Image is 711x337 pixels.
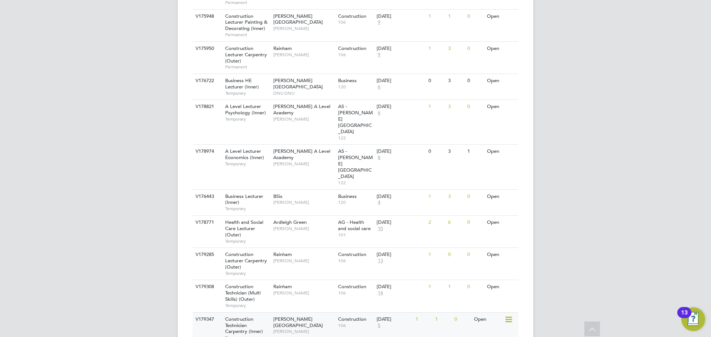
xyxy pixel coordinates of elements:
span: Temporary [225,206,270,212]
span: Temporary [225,90,270,96]
span: Permanent [225,64,270,70]
span: 106 [338,52,373,58]
span: [PERSON_NAME] A Level Academy [273,103,330,116]
div: V179308 [194,280,220,294]
div: 2 [427,216,446,229]
span: Business HE Lecturer (Inner) [225,77,259,90]
div: 3 [446,145,465,158]
span: 13 [377,258,384,264]
div: V178771 [194,216,220,229]
span: Health and Social Care Lecturer (Outer) [225,219,263,238]
span: Construction [338,316,366,322]
div: Open [485,10,517,23]
span: [PERSON_NAME] [273,199,334,205]
div: V178821 [194,100,220,114]
span: Construction [338,251,366,257]
span: 6 [377,84,381,90]
div: V179347 [194,313,220,326]
span: [PERSON_NAME] [273,258,334,264]
span: 10 [377,226,384,232]
span: Temporary [225,303,270,309]
div: Open [472,313,504,326]
div: 0 [427,145,446,158]
div: 0 [465,280,485,294]
div: 1 [414,313,433,326]
span: Construction Technician (Multi Skills) (Outer) [225,283,261,302]
div: 6 [446,216,465,229]
div: 0 [465,100,485,114]
span: [PERSON_NAME] [273,52,334,58]
span: Construction Lecturer Carpentry (Outer) [225,251,267,270]
div: Open [485,145,517,158]
span: Construction Lecturer Carpentry (Outer) [225,45,267,64]
span: AS - [PERSON_NAME][GEOGRAPHIC_DATA] [338,148,373,179]
span: Permanent [225,32,270,38]
div: 3 [446,190,465,203]
div: 3 [446,74,465,88]
div: 0 [446,248,465,262]
span: Ardleigh Green [273,219,307,225]
span: AS - [PERSON_NAME][GEOGRAPHIC_DATA] [338,103,373,135]
div: [DATE] [377,13,425,20]
span: AG - Health and social care [338,219,371,232]
div: Open [485,190,517,203]
span: [PERSON_NAME] [273,161,334,167]
span: Business [338,77,357,84]
div: Open [485,216,517,229]
div: 1 [427,280,446,294]
span: [PERSON_NAME][GEOGRAPHIC_DATA] [273,316,323,328]
div: [DATE] [377,78,425,84]
div: V176722 [194,74,220,88]
span: 9 [377,19,381,26]
span: 5 [377,323,381,329]
span: Rainham [273,251,292,257]
span: 120 [338,84,373,90]
div: [DATE] [377,219,425,226]
span: Business [338,193,357,199]
span: 14 [377,290,384,296]
div: 1 [427,190,446,203]
div: 0 [465,248,485,262]
div: 0 [465,42,485,55]
div: [DATE] [377,316,412,323]
span: 122 [338,180,373,186]
span: 9 [377,52,381,58]
span: A Level Lecturer Psychology (Inner) [225,103,266,116]
span: [PERSON_NAME][GEOGRAPHIC_DATA] [273,77,323,90]
div: 0 [465,10,485,23]
span: A Level Lecturer Economics (Inner) [225,148,264,161]
div: Open [485,74,517,88]
div: Open [485,100,517,114]
div: 0 [465,74,485,88]
div: [DATE] [377,46,425,52]
span: [PERSON_NAME] [273,116,334,122]
span: 106 [338,19,373,25]
div: [DATE] [377,284,425,290]
div: V175950 [194,42,220,55]
div: 1 [446,280,465,294]
span: 8 [377,155,381,161]
div: 1 [465,145,485,158]
div: 1 [427,10,446,23]
div: 1 [446,10,465,23]
div: V175948 [194,10,220,23]
div: 0 [465,190,485,203]
div: [DATE] [377,193,425,200]
span: [PERSON_NAME] [273,26,334,31]
span: Construction [338,13,366,19]
span: 6 [377,110,381,116]
div: 1 [427,248,446,262]
span: Business Lecturer (Inner) [225,193,263,206]
span: Construction Lecturer Painting & Decorating (Inner) [225,13,267,32]
div: 1 [433,313,453,326]
span: BSix [273,193,283,199]
span: Temporary [225,238,270,244]
span: 106 [338,290,373,296]
span: Construction [338,283,366,290]
div: 0 [427,74,446,88]
span: 120 [338,199,373,205]
div: 3 [446,42,465,55]
div: [DATE] [377,252,425,258]
span: Temporary [225,161,270,167]
span: 101 [338,232,373,238]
